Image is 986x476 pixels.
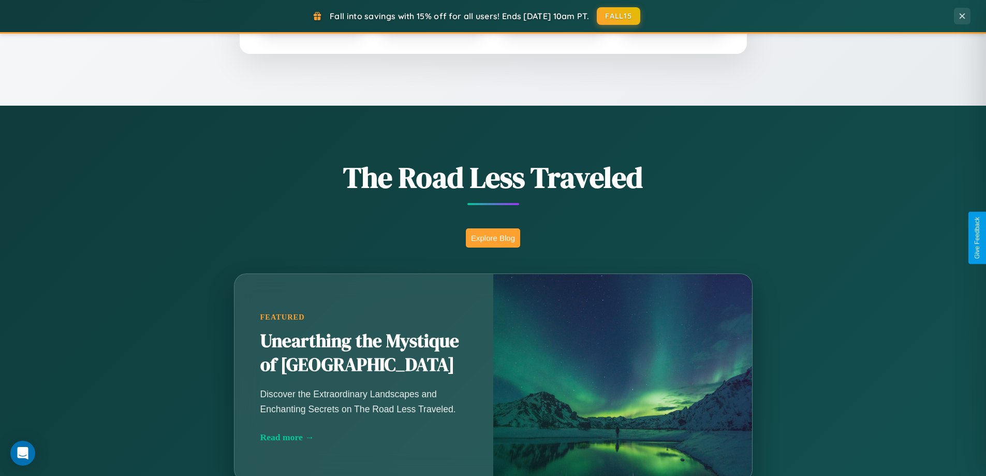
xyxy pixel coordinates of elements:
div: Read more → [260,432,467,443]
span: Fall into savings with 15% off for all users! Ends [DATE] 10am PT. [330,11,589,21]
h1: The Road Less Traveled [183,157,804,197]
div: Give Feedback [974,217,981,259]
button: FALL15 [597,7,640,25]
h2: Unearthing the Mystique of [GEOGRAPHIC_DATA] [260,329,467,377]
div: Open Intercom Messenger [10,441,35,466]
button: Explore Blog [466,228,520,248]
p: Discover the Extraordinary Landscapes and Enchanting Secrets on The Road Less Traveled. [260,387,467,416]
div: Featured [260,313,467,322]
